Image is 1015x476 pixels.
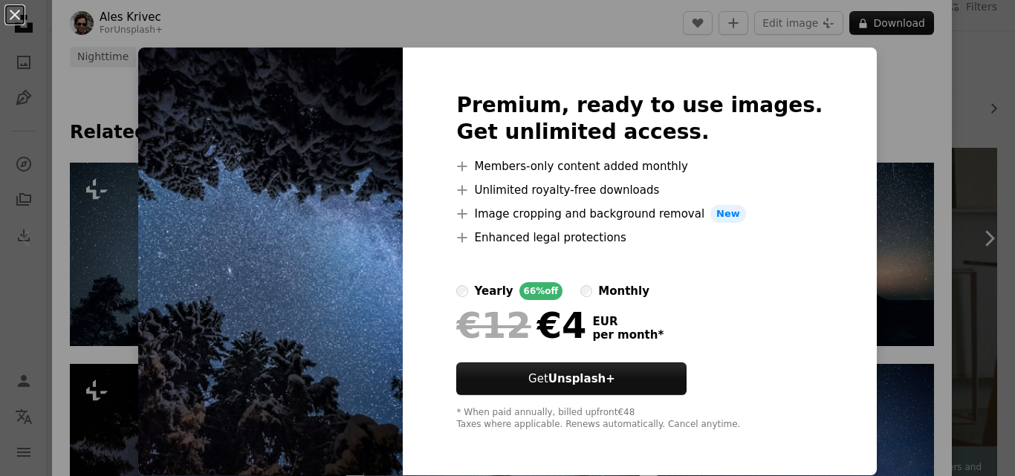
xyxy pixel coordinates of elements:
div: * When paid annually, billed upfront €48 Taxes where applicable. Renews automatically. Cancel any... [456,407,823,431]
div: €4 [456,306,586,345]
img: premium_photo-1686050878751-89499d28d153 [138,48,403,475]
li: Unlimited royalty-free downloads [456,181,823,199]
div: 66% off [519,282,563,300]
span: €12 [456,306,531,345]
h2: Premium, ready to use images. Get unlimited access. [456,92,823,146]
div: monthly [598,282,649,300]
span: per month * [592,328,664,342]
span: EUR [592,315,664,328]
input: monthly [580,285,592,297]
strong: Unsplash+ [548,372,615,385]
button: GetUnsplash+ [456,362,687,395]
li: Enhanced legal protections [456,229,823,247]
li: Image cropping and background removal [456,205,823,223]
li: Members-only content added monthly [456,157,823,175]
input: yearly66%off [456,285,468,297]
span: New [710,205,746,223]
div: yearly [474,282,513,300]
